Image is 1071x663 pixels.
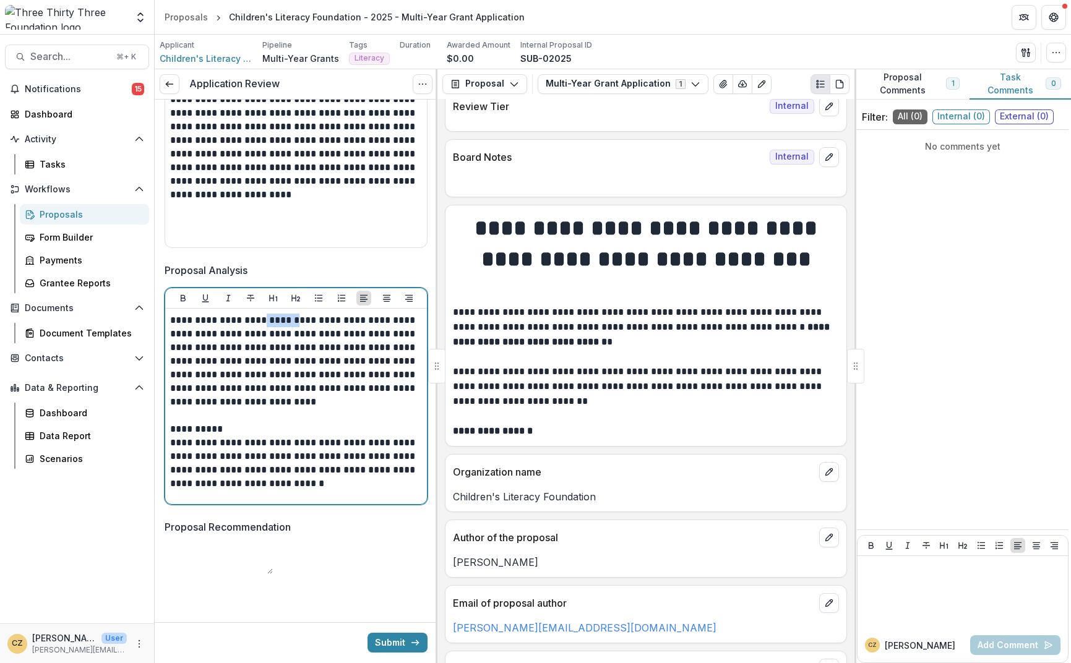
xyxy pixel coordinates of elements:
button: Task Comments [970,69,1071,100]
span: External ( 0 ) [995,109,1054,124]
div: Grantee Reports [40,276,139,289]
div: Data Report [40,429,139,442]
p: [PERSON_NAME] [885,639,955,652]
h3: Application Review [189,78,280,90]
span: 1 [952,79,954,88]
span: Contacts [25,353,129,364]
button: Align Right [1047,538,1062,553]
button: Search... [5,45,149,69]
span: Search... [30,51,109,62]
a: Proposals [160,8,213,26]
p: Filter: [862,109,888,124]
span: Documents [25,303,129,314]
button: Open Workflows [5,179,149,199]
button: Align Center [1029,538,1044,553]
button: Bold [864,538,879,553]
div: Payments [40,254,139,267]
button: Italicize [900,538,915,553]
button: edit [819,462,839,482]
span: Data & Reporting [25,383,129,393]
button: Open Documents [5,298,149,318]
p: Duration [400,40,431,51]
a: Dashboard [20,403,149,423]
button: More [132,636,147,651]
button: Align Left [356,291,371,306]
div: Christine Zachai [868,642,877,648]
button: Align Left [1010,538,1025,553]
a: Form Builder [20,227,149,247]
button: Align Right [402,291,416,306]
div: Christine Zachai [12,639,23,648]
p: Proposal Analysis [165,263,247,278]
p: Applicant [160,40,194,51]
div: Form Builder [40,231,139,244]
button: Bold [176,291,191,306]
img: Three Thirty Three Foundation logo [5,5,127,30]
p: No comments yet [862,140,1064,153]
span: Notifications [25,84,132,95]
p: Tags [349,40,368,51]
button: Edit as form [752,74,772,94]
button: Open Data & Reporting [5,378,149,398]
a: Payments [20,250,149,270]
button: Get Help [1041,5,1066,30]
button: Options [413,74,432,94]
a: Data Report [20,426,149,446]
button: Ordered List [334,291,349,306]
span: Activity [25,134,129,145]
p: [PERSON_NAME] [453,555,839,570]
button: PDF view [830,74,849,94]
a: Tasks [20,154,149,174]
button: Add Comment [970,635,1060,655]
button: Proposal Comments [854,69,970,100]
button: Italicize [221,291,236,306]
p: [PERSON_NAME][EMAIL_ADDRESS][DOMAIN_NAME] [32,644,127,656]
button: Strike [243,291,258,306]
button: Open entity switcher [132,5,149,30]
span: Workflows [25,184,129,195]
p: Author of the proposal [453,530,814,545]
p: Multi-Year Grants [262,52,339,65]
button: Ordered List [992,538,1007,553]
button: Heading 2 [288,291,303,306]
a: Children's Literacy Foundation [160,52,252,65]
button: Submit [368,633,428,652]
a: Dashboard [5,104,149,124]
button: Heading 1 [266,291,281,306]
p: Board Notes [453,150,765,165]
a: Document Templates [20,323,149,343]
p: $0.00 [447,52,474,65]
button: Heading 1 [937,538,952,553]
p: Pipeline [262,40,292,51]
button: Bullet List [974,538,989,553]
button: Proposal [442,74,527,94]
div: ⌘ + K [114,50,139,64]
button: Notifications15 [5,79,149,99]
button: Underline [882,538,897,553]
button: Underline [198,291,213,306]
button: Open Contacts [5,348,149,368]
button: Strike [919,538,934,553]
span: All ( 0 ) [893,109,927,124]
button: View Attached Files [713,74,733,94]
div: Proposals [165,11,208,24]
button: Partners [1012,5,1036,30]
button: edit [819,147,839,167]
button: edit [819,96,839,116]
div: Children's Literacy Foundation - 2025 - Multi-Year Grant Application [229,11,525,24]
span: Literacy [355,54,384,62]
a: Proposals [20,204,149,225]
div: Document Templates [40,327,139,340]
p: [PERSON_NAME] [32,631,97,644]
span: Internal [770,150,814,165]
p: Organization name [453,464,814,479]
p: Proposal Recommendation [165,520,291,534]
button: edit [819,593,839,613]
button: edit [819,528,839,547]
button: Open Activity [5,129,149,149]
span: Internal [770,99,814,114]
div: Dashboard [40,406,139,419]
div: Proposals [40,208,139,221]
button: Heading 2 [955,538,970,553]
